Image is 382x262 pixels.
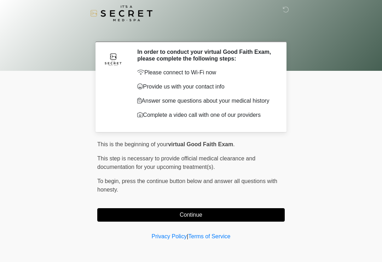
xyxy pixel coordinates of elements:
[137,111,274,119] p: Complete a video call with one of our providers
[92,25,290,39] h1: ‎ ‎
[97,178,122,184] span: To begin,
[103,49,124,70] img: Agent Avatar
[188,233,230,239] a: Terms of Service
[233,141,235,147] span: .
[97,141,168,147] span: This is the beginning of your
[168,141,233,147] strong: virtual Good Faith Exam
[137,68,274,77] p: Please connect to Wi-Fi now
[152,233,187,239] a: Privacy Policy
[187,233,188,239] a: |
[137,97,274,105] p: Answer some questions about your medical history
[137,82,274,91] p: Provide us with your contact info
[97,155,255,170] span: This step is necessary to provide official medical clearance and documentation for your upcoming ...
[97,208,285,222] button: Continue
[137,49,274,62] h2: In order to conduct your virtual Good Faith Exam, please complete the following steps:
[90,5,152,21] img: It's A Secret Med Spa Logo
[97,178,277,193] span: press the continue button below and answer all questions with honesty.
